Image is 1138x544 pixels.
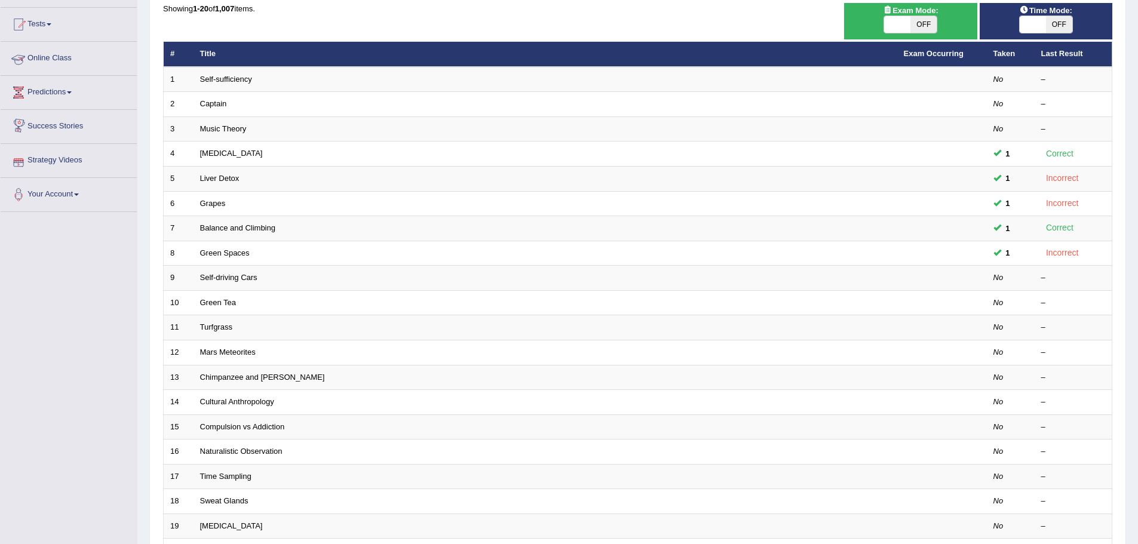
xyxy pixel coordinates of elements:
[164,42,194,67] th: #
[993,422,1004,431] em: No
[1041,196,1084,210] div: Incorrect
[1,8,137,38] a: Tests
[200,75,252,84] a: Self-sufficiency
[200,273,257,282] a: Self-driving Cars
[200,447,283,456] a: Naturalistic Observation
[1041,422,1106,433] div: –
[1041,446,1106,457] div: –
[993,348,1004,356] em: No
[200,149,263,158] a: [MEDICAL_DATA]
[200,521,263,530] a: [MEDICAL_DATA]
[1041,147,1079,161] div: Correct
[1041,471,1106,482] div: –
[993,322,1004,331] em: No
[164,464,194,489] td: 17
[993,496,1004,505] em: No
[1,110,137,140] a: Success Stories
[1001,147,1015,160] span: You can still take this question
[200,373,325,382] a: Chimpanzee and [PERSON_NAME]
[164,489,194,514] td: 18
[1041,124,1106,135] div: –
[164,340,194,365] td: 12
[215,4,235,13] b: 1,007
[878,4,943,17] span: Exam Mode:
[200,124,247,133] a: Music Theory
[1,178,137,208] a: Your Account
[993,99,1004,108] em: No
[1015,4,1077,17] span: Time Mode:
[993,447,1004,456] em: No
[1,76,137,106] a: Predictions
[200,322,232,331] a: Turfgrass
[1,42,137,72] a: Online Class
[164,414,194,439] td: 15
[200,174,240,183] a: Liver Detox
[1041,372,1106,383] div: –
[993,472,1004,481] em: No
[1,144,137,174] a: Strategy Videos
[1041,496,1106,507] div: –
[164,116,194,142] td: 3
[164,514,194,539] td: 19
[987,42,1035,67] th: Taken
[164,191,194,216] td: 6
[164,315,194,340] td: 11
[1041,272,1106,284] div: –
[1041,297,1106,309] div: –
[200,298,236,307] a: Green Tea
[164,92,194,117] td: 2
[1041,521,1106,532] div: –
[1041,246,1084,260] div: Incorrect
[1001,247,1015,259] span: You can still take this question
[910,16,937,33] span: OFF
[200,422,285,431] a: Compulsion vs Addiction
[164,67,194,92] td: 1
[993,273,1004,282] em: No
[993,124,1004,133] em: No
[844,3,977,39] div: Show exams occurring in exams
[993,298,1004,307] em: No
[1041,397,1106,408] div: –
[163,3,1112,14] div: Showing of items.
[193,4,208,13] b: 1-20
[164,142,194,167] td: 4
[1041,347,1106,358] div: –
[164,390,194,415] td: 14
[200,248,250,257] a: Green Spaces
[200,199,226,208] a: Grapes
[1041,99,1106,110] div: –
[1035,42,1112,67] th: Last Result
[200,348,256,356] a: Mars Meteorites
[1041,322,1106,333] div: –
[1001,172,1015,185] span: You can still take this question
[1046,16,1072,33] span: OFF
[1041,74,1106,85] div: –
[164,290,194,315] td: 10
[1001,222,1015,235] span: You can still take this question
[993,397,1004,406] em: No
[164,167,194,192] td: 5
[200,472,251,481] a: Time Sampling
[194,42,897,67] th: Title
[164,365,194,390] td: 13
[993,75,1004,84] em: No
[1001,197,1015,210] span: You can still take this question
[993,373,1004,382] em: No
[200,496,249,505] a: Sweat Glands
[200,223,275,232] a: Balance and Climbing
[164,266,194,291] td: 9
[200,99,227,108] a: Captain
[164,439,194,465] td: 16
[164,216,194,241] td: 7
[1041,221,1079,235] div: Correct
[993,521,1004,530] em: No
[904,49,964,58] a: Exam Occurring
[200,397,274,406] a: Cultural Anthropology
[164,241,194,266] td: 8
[1041,171,1084,185] div: Incorrect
